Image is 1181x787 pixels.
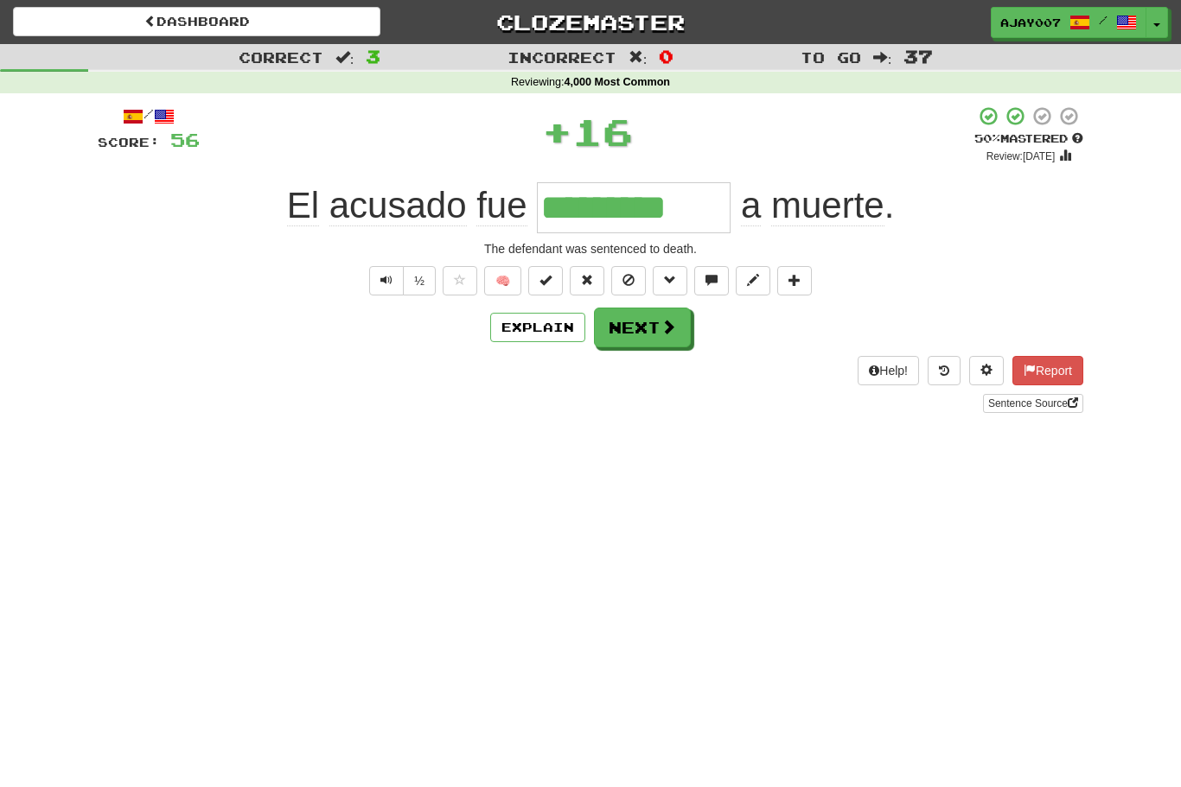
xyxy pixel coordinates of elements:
[974,131,1000,145] span: 50 %
[287,185,319,226] span: El
[731,185,894,226] span: .
[484,266,521,295] button: 🧠
[694,266,729,295] button: Discuss sentence (alt+u)
[659,46,673,67] span: 0
[801,48,861,66] span: To go
[771,185,884,226] span: muerte
[986,150,1056,162] small: Review: [DATE]
[366,46,380,67] span: 3
[170,129,200,150] span: 56
[629,50,648,65] span: :
[928,356,961,385] button: Round history (alt+y)
[903,46,933,67] span: 37
[476,185,527,226] span: fue
[777,266,812,295] button: Add to collection (alt+a)
[991,7,1146,38] a: ajay007 /
[406,7,774,37] a: Clozemaster
[1012,356,1083,385] button: Report
[329,185,467,226] span: acusado
[508,48,616,66] span: Incorrect
[741,185,761,226] span: a
[443,266,477,295] button: Favorite sentence (alt+f)
[98,135,160,149] span: Score:
[13,7,380,36] a: Dashboard
[490,313,585,342] button: Explain
[528,266,563,295] button: Set this sentence to 100% Mastered (alt+m)
[611,266,646,295] button: Ignore sentence (alt+i)
[98,240,1083,257] div: The defendant was sentenced to death.
[366,266,436,295] div: Text-to-speech controls
[1099,14,1108,26] span: /
[239,48,323,66] span: Correct
[858,356,919,385] button: Help!
[98,105,200,127] div: /
[335,50,354,65] span: :
[974,131,1083,147] div: Mastered
[369,266,404,295] button: Play sentence audio (ctl+space)
[1000,15,1061,30] span: ajay007
[565,76,670,88] strong: 4,000 Most Common
[572,110,633,153] span: 16
[403,266,436,295] button: ½
[542,105,572,157] span: +
[983,394,1083,413] a: Sentence Source
[594,308,691,347] button: Next
[570,266,604,295] button: Reset to 0% Mastered (alt+r)
[653,266,687,295] button: Grammar (alt+g)
[873,50,892,65] span: :
[736,266,770,295] button: Edit sentence (alt+d)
